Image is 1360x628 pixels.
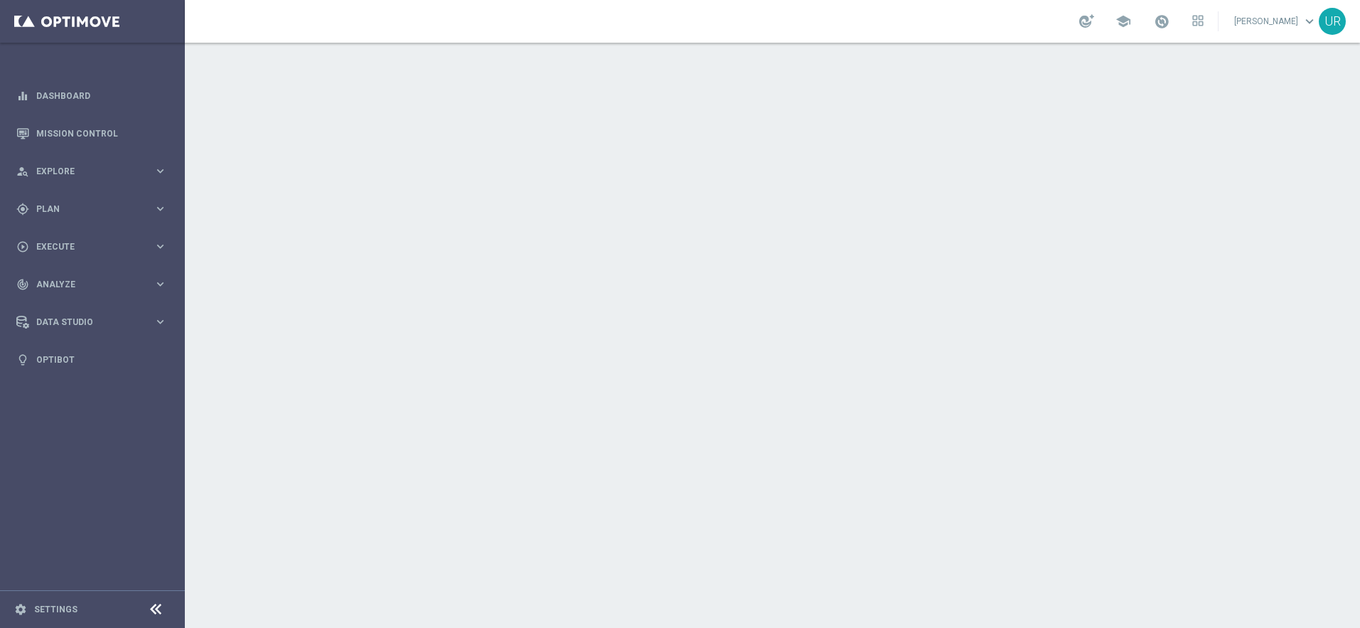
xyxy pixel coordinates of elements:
div: Data Studio [16,316,154,329]
div: Explore [16,165,154,178]
a: [PERSON_NAME]keyboard_arrow_down [1233,11,1319,32]
i: settings [14,603,27,616]
div: Optibot [16,341,167,378]
button: person_search Explore keyboard_arrow_right [16,166,168,177]
i: equalizer [16,90,29,102]
a: Mission Control [36,115,167,152]
i: lightbulb [16,353,29,366]
span: school [1115,14,1131,29]
span: keyboard_arrow_down [1302,14,1317,29]
i: keyboard_arrow_right [154,202,167,215]
button: gps_fixed Plan keyboard_arrow_right [16,203,168,215]
i: keyboard_arrow_right [154,164,167,178]
div: Execute [16,240,154,253]
a: Optibot [36,341,167,378]
i: play_circle_outline [16,240,29,253]
i: keyboard_arrow_right [154,240,167,253]
span: Analyze [36,280,154,289]
i: gps_fixed [16,203,29,215]
button: equalizer Dashboard [16,90,168,102]
div: Plan [16,203,154,215]
div: Mission Control [16,115,167,152]
button: Data Studio keyboard_arrow_right [16,316,168,328]
button: Mission Control [16,128,168,139]
a: Settings [34,605,77,614]
span: Plan [36,205,154,213]
button: play_circle_outline Execute keyboard_arrow_right [16,241,168,252]
span: Execute [36,243,154,251]
a: Dashboard [36,77,167,115]
button: track_changes Analyze keyboard_arrow_right [16,279,168,290]
div: UR [1319,8,1346,35]
div: Analyze [16,278,154,291]
button: lightbulb Optibot [16,354,168,366]
i: track_changes [16,278,29,291]
span: Data Studio [36,318,154,326]
i: keyboard_arrow_right [154,315,167,329]
i: keyboard_arrow_right [154,277,167,291]
span: Explore [36,167,154,176]
div: Dashboard [16,77,167,115]
i: person_search [16,165,29,178]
